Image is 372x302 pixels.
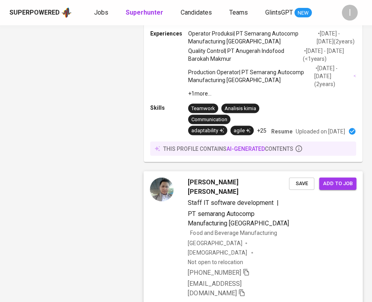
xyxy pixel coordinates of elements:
span: Jobs [94,9,108,16]
p: Experiences [150,30,188,38]
div: [GEOGRAPHIC_DATA] [188,240,242,248]
span: NEW [295,9,312,17]
a: Teams [229,8,249,18]
p: Quality Control | PT Anugerah Indofood Barokah Makmur [188,47,303,63]
p: Operator Produksi | PT Semarang Autocomp Manufacturing [GEOGRAPHIC_DATA] [188,30,317,45]
p: • [DATE] - [DATE] ( 2 years ) [315,64,352,88]
p: Resume [271,128,293,135]
a: Superhunter [126,8,165,18]
a: Candidates [181,8,213,18]
a: Jobs [94,8,110,18]
img: app logo [61,7,72,19]
span: [PHONE_NUMBER] [188,269,241,276]
div: adaptability [191,127,224,135]
p: Not open to relocation [188,259,243,266]
span: Candidates [181,9,212,16]
span: Staff IT software development [188,199,274,207]
a: Superpoweredapp logo [9,7,72,19]
img: d99e78f023034e387bc2d00b0280d893.jpg [150,178,174,202]
button: Add to job [319,178,356,190]
span: | [277,199,279,208]
span: [PERSON_NAME] [PERSON_NAME] [188,178,289,197]
div: I [342,5,358,21]
p: this profile contains contents [163,145,293,153]
p: Skills [150,104,188,112]
span: Add to job [323,180,353,189]
span: Teams [229,9,248,16]
span: [DEMOGRAPHIC_DATA] [188,249,248,257]
p: Production Operator | PT Semarang Autocomp Manufacturing [GEOGRAPHIC_DATA] [188,68,315,84]
div: Analisis kimia [225,105,256,113]
div: agile [234,127,251,135]
span: [EMAIL_ADDRESS][DOMAIN_NAME] [188,280,242,297]
p: • [DATE] - [DATE] ( <1 years ) [303,47,356,63]
a: GlintsGPT NEW [265,8,312,18]
button: Save [289,178,314,190]
span: PT semarang Autocomp Manufacturing [GEOGRAPHIC_DATA] [188,210,289,227]
p: +1 more ... [188,90,356,98]
div: Communication [191,116,227,124]
p: • [DATE] - [DATE] ( 2 years ) [317,30,356,45]
span: Food and Beverage Manufacturing [191,230,278,236]
div: Teamwork [191,105,215,113]
div: Superpowered [9,8,60,17]
span: AI-generated [227,146,265,152]
p: +25 [257,127,266,135]
span: GlintsGPT [265,9,293,16]
b: Superhunter [126,9,163,16]
p: Uploaded on [DATE] [296,128,345,135]
span: Save [293,180,310,189]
